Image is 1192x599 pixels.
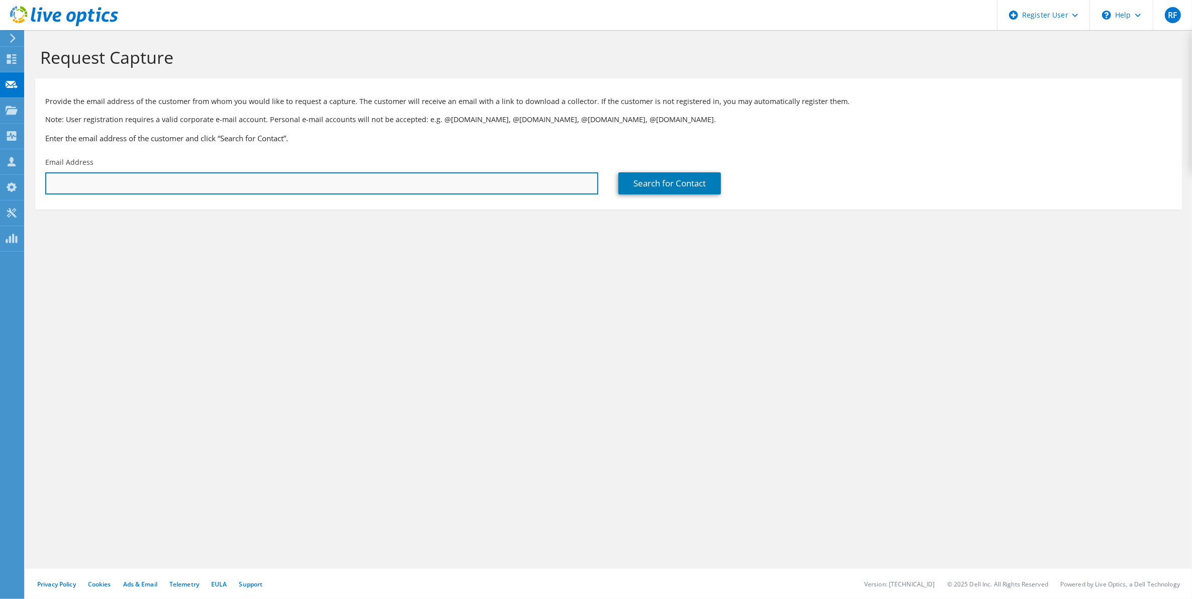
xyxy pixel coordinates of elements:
[239,580,262,588] a: Support
[45,96,1172,107] p: Provide the email address of the customer from whom you would like to request a capture. The cust...
[618,172,721,194] a: Search for Contact
[864,580,935,588] li: Version: [TECHNICAL_ID]
[88,580,111,588] a: Cookies
[45,133,1172,144] h3: Enter the email address of the customer and click “Search for Contact”.
[37,580,76,588] a: Privacy Policy
[1060,580,1180,588] li: Powered by Live Optics, a Dell Technology
[1102,11,1111,20] svg: \n
[45,114,1172,125] p: Note: User registration requires a valid corporate e-mail account. Personal e-mail accounts will ...
[123,580,157,588] a: Ads & Email
[947,580,1048,588] li: © 2025 Dell Inc. All Rights Reserved
[211,580,227,588] a: EULA
[1165,7,1181,23] span: RF
[45,157,94,167] label: Email Address
[40,47,1172,68] h1: Request Capture
[169,580,199,588] a: Telemetry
